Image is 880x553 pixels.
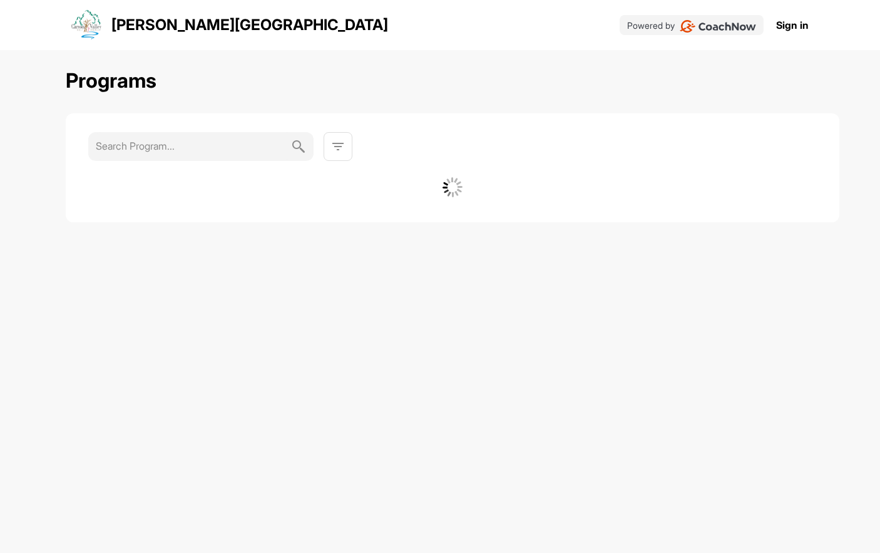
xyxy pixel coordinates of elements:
[96,132,291,160] input: Search Program...
[111,14,388,36] p: [PERSON_NAME][GEOGRAPHIC_DATA]
[680,20,757,33] img: CoachNow
[443,177,463,197] img: G6gVgL6ErOh57ABN0eRmCEwV0I4iEi4d8EwaPGI0tHgoAbU4EAHFLEQAh+QQFCgALACwIAA4AGAASAAAEbHDJSesaOCdk+8xg...
[330,139,345,154] img: svg+xml;base64,PHN2ZyB3aWR0aD0iMjQiIGhlaWdodD0iMjQiIHZpZXdCb3g9IjAgMCAyNCAyNCIgZmlsbD0ibm9uZSIgeG...
[71,10,101,40] img: logo
[776,18,809,33] a: Sign in
[627,19,675,32] p: Powered by
[66,69,156,93] h2: Programs
[291,132,306,161] img: svg+xml;base64,PHN2ZyB3aWR0aD0iMjQiIGhlaWdodD0iMjQiIHZpZXdCb3g9IjAgMCAyNCAyNCIgZmlsbD0ibm9uZSIgeG...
